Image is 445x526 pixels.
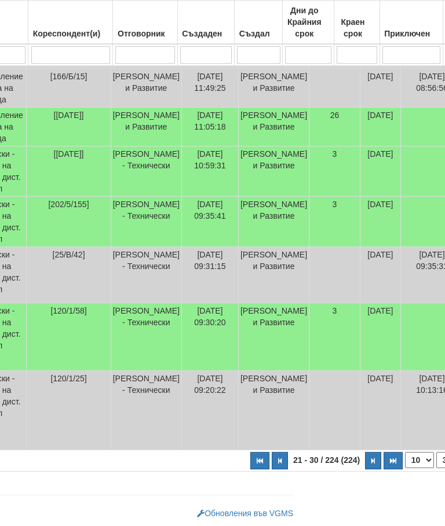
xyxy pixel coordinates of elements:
td: [PERSON_NAME] и Развитие [238,371,309,450]
td: [DATE] [360,197,400,247]
span: 3 [333,306,337,315]
td: [DATE] [360,247,400,303]
td: [PERSON_NAME] и Развитие [238,69,309,108]
td: [DATE] 09:30:20 [181,303,238,371]
td: [PERSON_NAME] - Технически [111,146,181,197]
span: [202/5/155] [48,200,89,209]
td: [PERSON_NAME] и Развитие [111,69,181,108]
button: Следваща страница [365,452,381,469]
span: [25/В/42] [53,250,85,259]
span: 3 [333,200,337,209]
td: [PERSON_NAME] - Технически [111,197,181,247]
td: [DATE] 11:05:18 [181,108,238,146]
td: [PERSON_NAME] - Технически [111,303,181,371]
th: Създаден: No sort applied, activate to apply an ascending sort [178,1,235,45]
span: [[DATE]] [54,149,84,159]
span: [[DATE]] [54,111,84,120]
th: Отговорник: No sort applied, activate to apply an ascending sort [113,1,178,45]
td: [PERSON_NAME] и Развитие [111,108,181,146]
th: Приключен: No sort applied, activate to apply an ascending sort [380,1,443,45]
td: [DATE] [360,146,400,197]
a: Обновления във VGMS [197,509,293,518]
td: [DATE] 11:49:25 [181,69,238,108]
span: [166/Б/15] [50,72,87,81]
td: [PERSON_NAME] и Развитие [238,108,309,146]
span: 3 [333,149,337,159]
div: Създал [236,25,280,42]
td: [DATE] 09:20:22 [181,371,238,450]
td: [PERSON_NAME] и Развитие [238,146,309,197]
div: Кореспондент(и) [30,25,111,42]
td: [DATE] [360,303,400,371]
div: Отговорник [115,25,176,42]
th: Краен срок: No sort applied, activate to apply an ascending sort [334,1,380,45]
div: Приключен [382,25,441,42]
th: Създал: No sort applied, activate to apply an ascending sort [235,1,283,45]
td: [PERSON_NAME] - Технически [111,371,181,450]
td: [PERSON_NAME] и Развитие [238,197,309,247]
button: Първа страница [250,452,269,469]
th: Дни до Крайния срок: No sort applied, activate to apply an ascending sort [283,1,334,45]
span: 21 - 30 / 224 (224) [290,455,363,465]
td: [DATE] 09:35:41 [181,197,238,247]
td: [PERSON_NAME] и Развитие [238,247,309,303]
td: [PERSON_NAME] и Развитие [238,303,309,371]
td: [PERSON_NAME] - Технически [111,247,181,303]
div: Дни до Крайния срок [284,2,332,42]
td: [DATE] 10:59:31 [181,146,238,197]
td: [DATE] [360,108,400,146]
td: [DATE] 09:31:15 [181,247,238,303]
button: Предишна страница [272,452,288,469]
div: Краен срок [336,14,378,42]
select: Брой редове на страница [405,452,434,468]
td: [DATE] [360,371,400,450]
span: [120/1/58] [50,306,86,315]
span: [120/1/25] [50,374,86,383]
span: 26 [330,111,340,120]
button: Последна страница [384,452,403,469]
div: Създаден [180,25,232,42]
th: Кореспондент(и): No sort applied, activate to apply an ascending sort [28,1,113,45]
td: [DATE] [360,69,400,108]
